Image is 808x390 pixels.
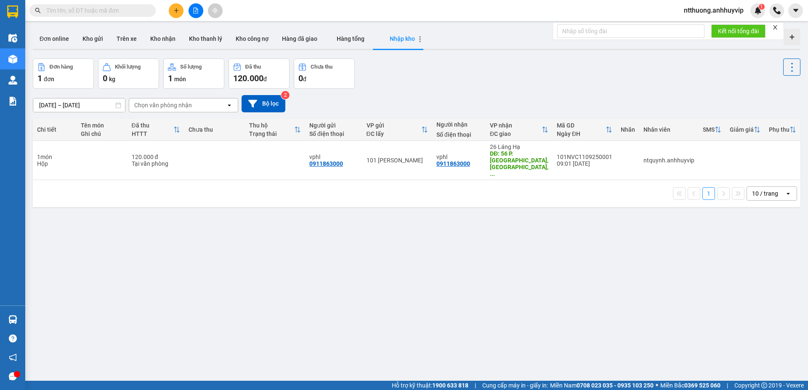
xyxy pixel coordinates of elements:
span: ⚪️ [656,384,658,387]
button: Kho công nợ [229,29,275,49]
button: plus [169,3,183,18]
img: logo-vxr [7,5,18,18]
span: ntthuong.anhhuyvip [677,5,750,16]
div: vphl [436,154,481,160]
div: Tạo kho hàng mới [784,29,800,45]
span: 120.000 [233,73,263,83]
button: Kết nối tổng đài [711,24,765,38]
input: Select a date range. [33,98,125,112]
div: 101NVC1109250001 [557,154,612,160]
span: plus [173,8,179,13]
span: 0 [103,73,107,83]
span: 1 [168,73,173,83]
div: SMS [703,126,715,133]
div: ĐC lấy [367,130,421,137]
button: Trên xe [110,29,144,49]
div: Người nhận [436,121,481,128]
div: Ngày ĐH [557,130,606,137]
img: phone-icon [773,7,781,14]
div: 10 / trang [752,189,778,198]
span: search [35,8,41,13]
span: Miền Bắc [660,381,720,390]
input: Tìm tên, số ĐT hoặc mã đơn [46,6,146,15]
span: message [9,372,17,380]
div: Nhãn [621,126,635,133]
strong: 1900 633 818 [432,382,468,389]
div: Số điện thoại [309,130,358,137]
th: Toggle SortBy [765,119,800,141]
div: DĐ: 56 P. Hoàng Cầu, Chợ Dừa, Đống Đa, Hà Nội, Việt Nam [490,150,548,177]
div: 101 [PERSON_NAME] [367,157,428,164]
div: Nhân viên [643,126,694,133]
div: Số điện thoại [436,131,481,138]
div: Thu hộ [249,122,294,129]
span: | [727,381,728,390]
span: đ [263,76,267,82]
button: caret-down [788,3,803,18]
div: VP gửi [367,122,421,129]
span: đ [303,76,306,82]
button: aim [208,3,223,18]
sup: 1 [759,4,765,10]
div: Tại văn phòng [132,160,181,167]
th: Toggle SortBy [726,119,765,141]
span: aim [212,8,218,13]
div: Đơn hàng [50,64,73,70]
button: file-add [189,3,203,18]
span: | [475,381,476,390]
svg: open [226,102,233,109]
div: Trạng thái [249,130,294,137]
div: Giảm giá [730,126,754,133]
div: Ghi chú [81,130,123,137]
button: Kho thanh lý [182,29,229,49]
span: Kết nối tổng đài [718,27,759,36]
th: Toggle SortBy [245,119,305,141]
span: caret-down [792,7,800,14]
span: món [174,76,186,82]
strong: 0369 525 060 [684,382,720,389]
button: Đã thu120.000đ [229,58,290,89]
span: kg [109,76,115,82]
button: Kho gửi [76,29,110,49]
button: Bộ lọc [242,95,285,112]
div: 1 món [37,154,72,160]
span: copyright [761,382,767,388]
span: Nhập kho [390,35,415,42]
div: VP nhận [490,122,542,129]
th: Toggle SortBy [699,119,726,141]
strong: 0708 023 035 - 0935 103 250 [577,382,654,389]
sup: 2 [281,91,290,99]
div: HTTT [132,130,174,137]
div: Chi tiết [37,126,72,133]
div: Đã thu [132,122,174,129]
div: Tên món [81,122,123,129]
button: Khối lượng0kg [98,58,159,89]
th: Toggle SortBy [486,119,553,141]
span: question-circle [9,334,17,342]
span: ... [490,170,495,177]
span: file-add [193,8,199,13]
div: Đã thu [245,64,261,70]
div: Mã GD [557,122,606,129]
div: ntquynh.anhhuyvip [643,157,694,164]
div: Chưa thu [189,126,240,133]
button: Kho nhận [144,29,182,49]
span: 1 [37,73,42,83]
svg: open [785,190,792,197]
div: 09:01 [DATE] [557,160,612,167]
button: Đơn hàng1đơn [33,58,94,89]
div: Hộp [37,160,72,167]
th: Toggle SortBy [362,119,432,141]
div: Số lượng [180,64,202,70]
div: Chọn văn phòng nhận [134,101,192,109]
input: Nhập số tổng đài [557,24,704,38]
span: Cung cấp máy in - giấy in: [482,381,548,390]
span: notification [9,353,17,361]
img: icon-new-feature [754,7,762,14]
div: Phụ thu [769,126,789,133]
button: Số lượng1món [163,58,224,89]
span: Hàng tổng [337,35,364,42]
img: solution-icon [8,97,17,106]
div: 120.000 đ [132,154,181,160]
span: 0 [298,73,303,83]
